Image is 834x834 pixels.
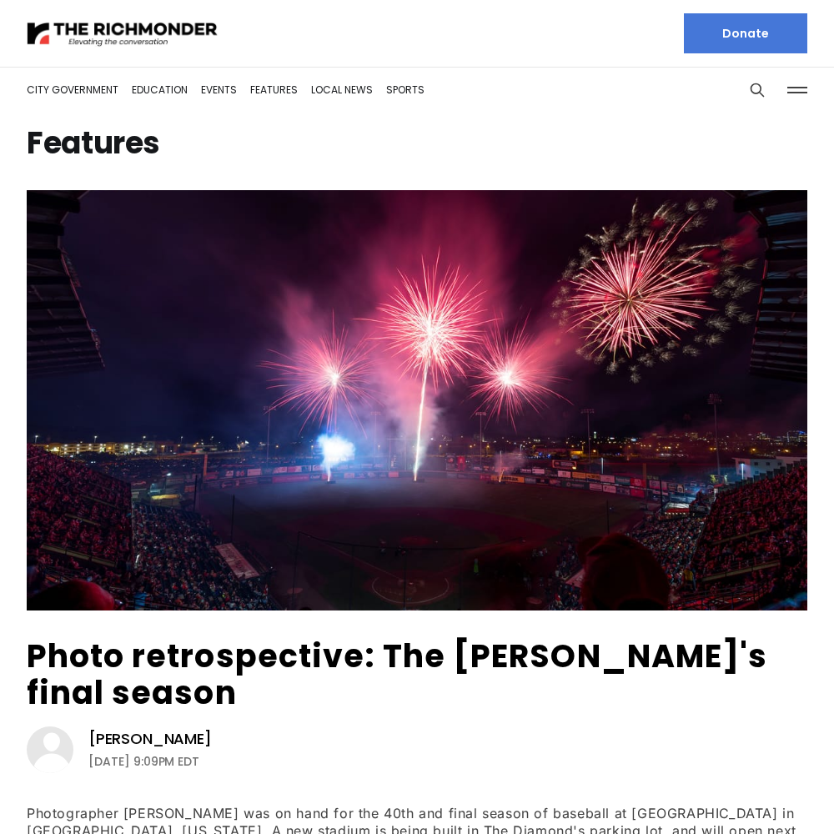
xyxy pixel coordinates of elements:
a: City Government [27,83,118,97]
a: [PERSON_NAME] [88,729,212,749]
a: Sports [386,83,425,97]
a: Photo retrospective: The [PERSON_NAME]'s final season [27,634,767,715]
a: Donate [684,13,807,53]
a: Local News [311,83,373,97]
img: The Richmonder [27,19,219,48]
a: Events [201,83,237,97]
button: Search this site [745,78,770,103]
a: Education [132,83,188,97]
time: [DATE] 9:09PM EDT [88,751,199,771]
a: Features [250,83,298,97]
h1: Features [27,130,807,157]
